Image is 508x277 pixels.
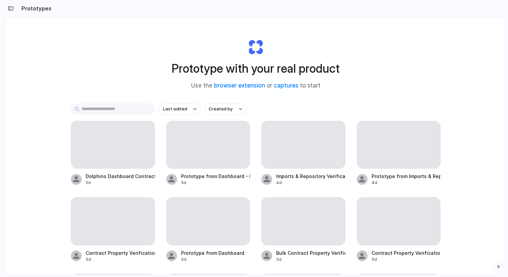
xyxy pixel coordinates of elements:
[166,121,250,186] a: Prototype from Dashboard - Dolphins3d
[181,256,244,263] div: 5d
[261,121,345,186] a: Imports & Repository Verification4d
[86,256,155,263] div: 5d
[71,121,155,186] a: Dolphins Dashboard Contract Actions3d
[191,81,321,90] span: Use the or to start
[214,82,265,89] a: browser extension
[209,106,232,112] span: Created by
[372,173,441,180] div: Prototype from Imports & Repository
[181,173,250,180] div: Prototype from Dashboard - Dolphins
[181,249,244,256] div: Prototype from Dashboard
[276,249,345,256] div: Bulk Contract Property Verification
[372,249,441,256] div: Contract Property Verification Interface
[159,103,201,115] button: Last edited
[276,256,345,263] div: 5d
[372,256,441,263] div: 5d
[357,197,441,262] a: Contract Property Verification Interface5d
[276,180,345,186] div: 4d
[19,4,51,12] h2: Prototypes
[86,173,155,180] div: Dolphins Dashboard Contract Actions
[71,197,155,262] a: Contract Property Verification Dashboard5d
[181,180,250,186] div: 3d
[357,121,441,186] a: Prototype from Imports & Repository4d
[274,82,298,89] a: captures
[261,197,345,262] a: Bulk Contract Property Verification5d
[205,103,246,115] button: Created by
[163,106,187,112] span: Last edited
[276,173,345,180] div: Imports & Repository Verification
[86,249,155,256] div: Contract Property Verification Dashboard
[166,197,250,262] a: Prototype from Dashboard5d
[86,180,155,186] div: 3d
[172,60,340,77] h1: Prototype with your real product
[372,180,441,186] div: 4d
